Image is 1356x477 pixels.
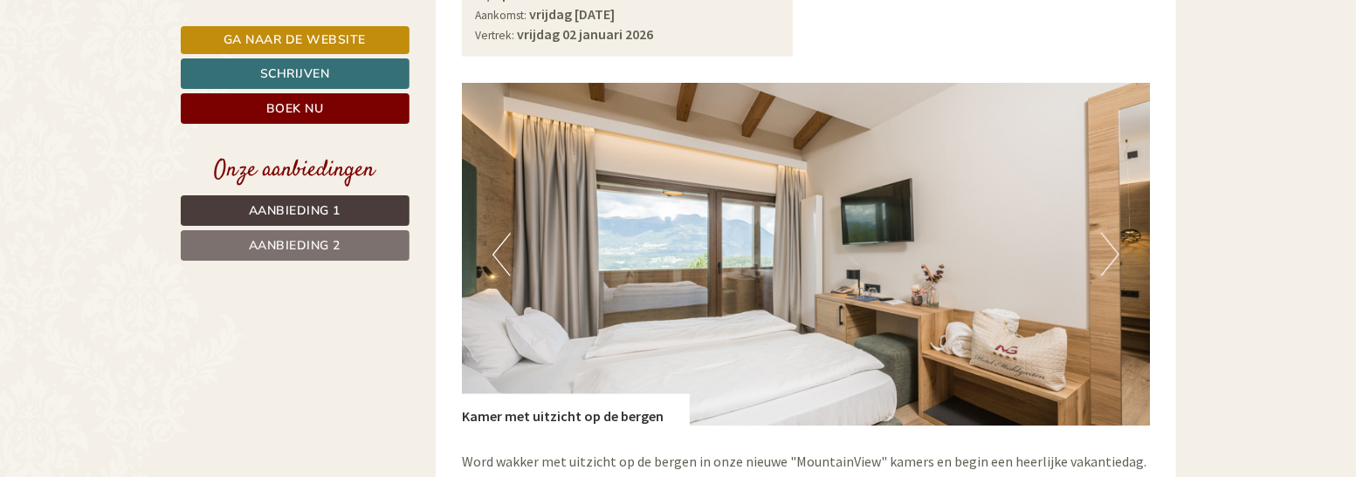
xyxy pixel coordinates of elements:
small: Vertrek: [475,28,514,43]
img: Beeld [462,83,1150,426]
div: [GEOGRAPHIC_DATA] [26,51,271,65]
button: Volgend [1101,233,1119,276]
div: Kamer met uitzicht op de bergen [462,394,690,427]
a: Schrijven [181,58,410,89]
b: vrijdag 02 januari 2026 [517,25,653,43]
span: Aanbieding 1 [249,202,341,219]
font: Goedemorgen, hoe kunnen we je helpen? [26,65,271,83]
button: Vorig [492,233,511,276]
a: Ga naar de website [181,26,410,54]
small: 11:37 [26,85,271,97]
div: Onze aanbiedingen [181,154,410,187]
span: Aanbieding 2 [249,237,341,254]
a: Boek nu [181,93,410,124]
div: Zaterdag [301,13,388,43]
small: Aankomst: [475,8,527,23]
b: vrijdag [DATE] [529,5,615,23]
